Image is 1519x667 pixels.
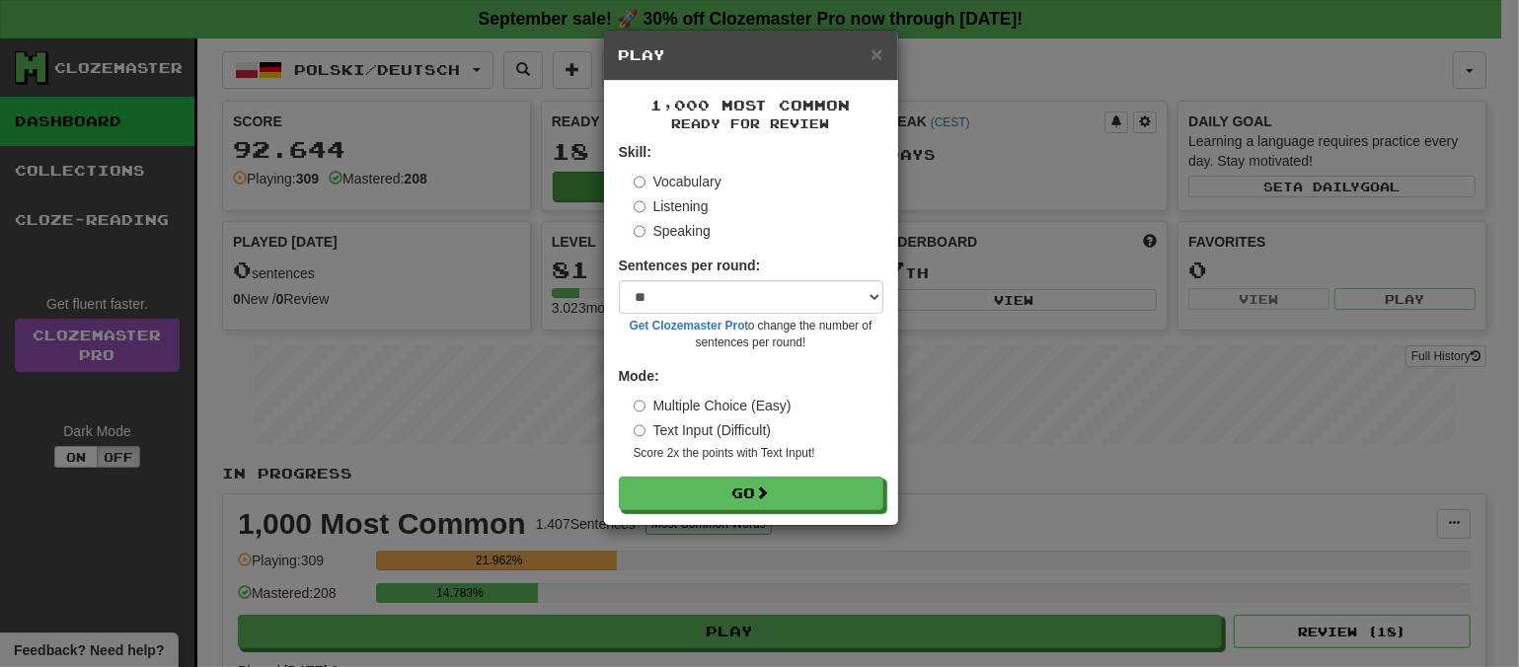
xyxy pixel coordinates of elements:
[619,318,883,351] small: to change the number of sentences per round!
[634,221,711,241] label: Speaking
[871,42,882,65] span: ×
[634,176,646,188] input: Vocabulary
[619,115,883,132] small: Ready for Review
[619,368,659,384] strong: Mode:
[634,445,883,462] small: Score 2x the points with Text Input !
[619,477,883,510] button: Go
[634,172,722,191] label: Vocabulary
[651,97,851,113] span: 1,000 Most Common
[619,144,651,160] strong: Skill:
[871,43,882,64] button: Close
[619,45,883,65] h5: Play
[634,196,709,216] label: Listening
[619,256,761,275] label: Sentences per round:
[634,200,646,213] input: Listening
[634,400,646,412] input: Multiple Choice (Easy)
[634,396,792,415] label: Multiple Choice (Easy)
[634,424,646,437] input: Text Input (Difficult)
[634,225,646,238] input: Speaking
[630,319,745,333] a: Get Clozemaster Pro
[634,420,772,440] label: Text Input (Difficult)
